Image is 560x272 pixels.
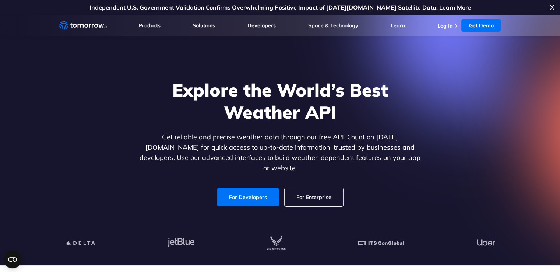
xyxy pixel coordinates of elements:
[138,79,422,123] h1: Explore the World’s Best Weather API
[461,19,501,32] a: Get Demo
[285,188,343,206] a: For Enterprise
[247,22,276,29] a: Developers
[217,188,279,206] a: For Developers
[139,22,161,29] a: Products
[59,20,107,31] a: Home link
[193,22,215,29] a: Solutions
[437,22,452,29] a: Log In
[4,251,21,268] button: Open CMP widget
[391,22,405,29] a: Learn
[138,132,422,173] p: Get reliable and precise weather data through our free API. Count on [DATE][DOMAIN_NAME] for quic...
[308,22,358,29] a: Space & Technology
[89,4,471,11] a: Independent U.S. Government Validation Confirms Overwhelming Positive Impact of [DATE][DOMAIN_NAM...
